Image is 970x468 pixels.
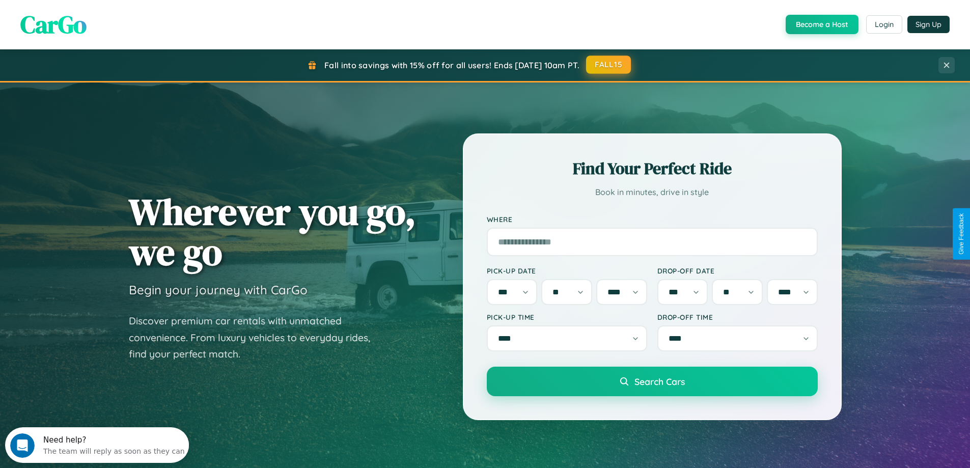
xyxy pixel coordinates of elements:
[324,60,579,70] span: Fall into savings with 15% off for all users! Ends [DATE] 10am PT.
[487,313,647,321] label: Pick-up Time
[129,191,416,272] h1: Wherever you go, we go
[20,8,87,41] span: CarGo
[487,157,818,180] h2: Find Your Perfect Ride
[10,433,35,458] iframe: Intercom live chat
[129,282,308,297] h3: Begin your journey with CarGo
[487,266,647,275] label: Pick-up Date
[487,367,818,396] button: Search Cars
[907,16,950,33] button: Sign Up
[786,15,858,34] button: Become a Host
[129,313,383,363] p: Discover premium car rentals with unmatched convenience. From luxury vehicles to everyday rides, ...
[866,15,902,34] button: Login
[634,376,685,387] span: Search Cars
[657,313,818,321] label: Drop-off Time
[958,213,965,255] div: Give Feedback
[487,215,818,224] label: Where
[5,427,189,463] iframe: Intercom live chat discovery launcher
[38,17,180,27] div: The team will reply as soon as they can
[657,266,818,275] label: Drop-off Date
[38,9,180,17] div: Need help?
[586,56,631,74] button: FALL15
[487,185,818,200] p: Book in minutes, drive in style
[4,4,189,32] div: Open Intercom Messenger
